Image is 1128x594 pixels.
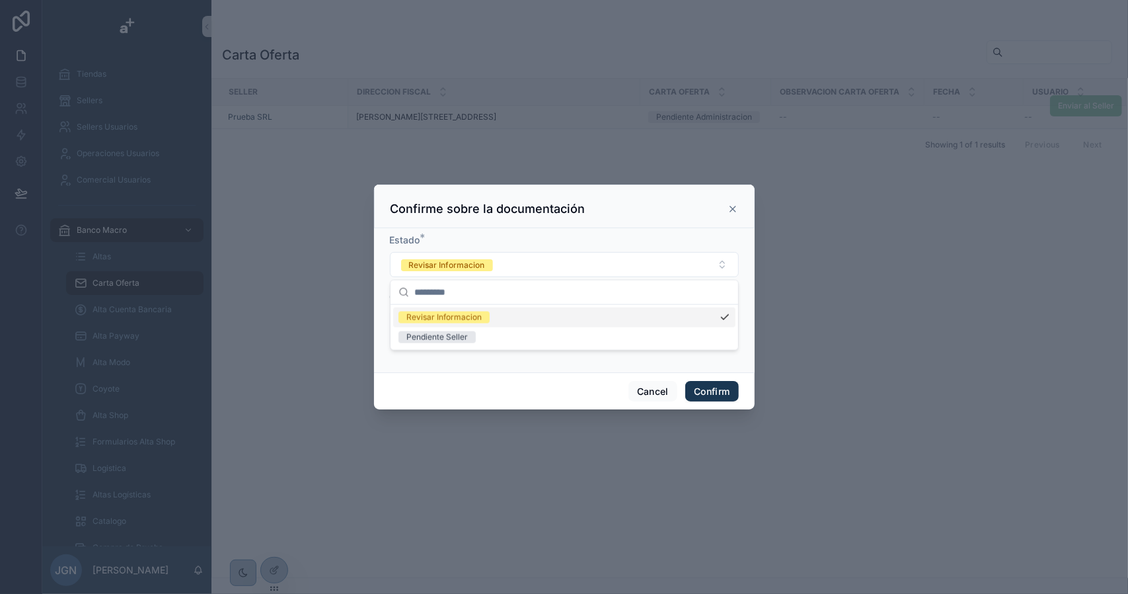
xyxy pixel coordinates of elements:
[391,305,738,350] div: Suggestions
[409,259,485,271] div: Revisar Informacion
[406,312,482,323] div: Revisar Informacion
[390,252,739,277] button: Select Button
[685,381,738,402] button: Confirm
[391,201,585,217] h3: Confirme sobre la documentación
[406,331,468,343] div: Pendiente Seller
[390,234,420,245] span: Estado
[628,381,677,402] button: Cancel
